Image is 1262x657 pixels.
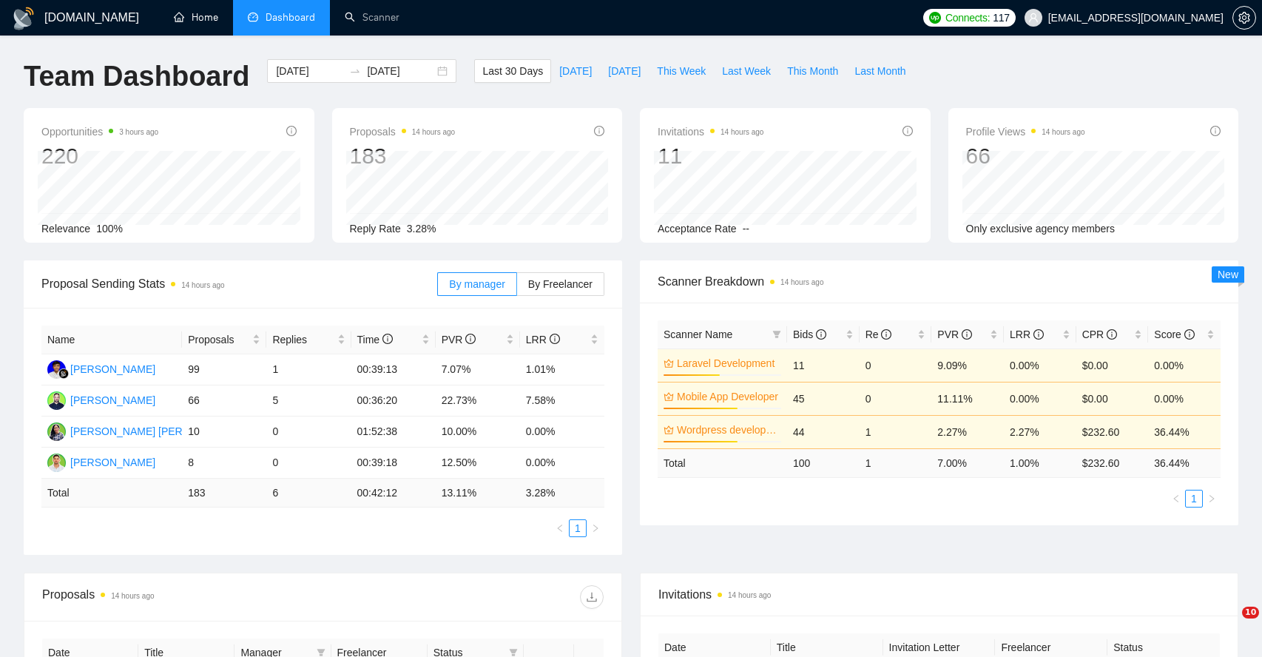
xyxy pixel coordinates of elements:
[266,448,351,479] td: 0
[658,585,1220,604] span: Invitations
[47,363,155,374] a: FR[PERSON_NAME]
[658,123,763,141] span: Invitations
[449,278,505,290] span: By manager
[966,142,1085,170] div: 66
[509,648,518,657] span: filter
[41,123,158,141] span: Opportunities
[865,328,892,340] span: Re
[1148,348,1221,382] td: 0.00%
[945,10,990,26] span: Connects:
[351,417,436,448] td: 01:52:38
[12,7,36,30] img: logo
[1148,415,1221,448] td: 36.44%
[714,59,779,83] button: Last Week
[272,331,334,348] span: Replies
[658,448,787,477] td: Total
[860,415,932,448] td: 1
[600,59,649,83] button: [DATE]
[266,326,351,354] th: Replies
[581,591,603,603] span: download
[657,63,706,79] span: This Week
[664,425,674,435] span: crown
[47,456,155,468] a: AC[PERSON_NAME]
[931,415,1004,448] td: 2.27%
[520,479,604,508] td: 3.28 %
[42,585,323,609] div: Proposals
[349,65,361,77] span: swap-right
[436,354,520,385] td: 7.07%
[854,63,905,79] span: Last Month
[966,223,1116,235] span: Only exclusive agency members
[382,334,393,344] span: info-circle
[351,385,436,417] td: 00:36:20
[70,361,155,377] div: [PERSON_NAME]
[41,223,90,235] span: Relevance
[119,128,158,136] time: 3 hours ago
[1107,329,1117,340] span: info-circle
[608,63,641,79] span: [DATE]
[902,126,913,136] span: info-circle
[266,11,315,24] span: Dashboard
[664,358,674,368] span: crown
[787,415,860,448] td: 44
[787,448,860,477] td: 100
[182,354,266,385] td: 99
[1004,415,1076,448] td: 2.27%
[1004,348,1076,382] td: 0.00%
[1212,607,1247,642] iframe: Intercom live chat
[407,223,436,235] span: 3.28%
[677,355,778,371] a: Laravel Development
[591,524,600,533] span: right
[351,448,436,479] td: 00:39:18
[860,382,932,415] td: 0
[351,479,436,508] td: 00:42:12
[1076,382,1149,415] td: $0.00
[465,334,476,344] span: info-circle
[728,591,771,599] time: 14 hours ago
[412,128,455,136] time: 14 hours ago
[1082,328,1117,340] span: CPR
[367,63,434,79] input: End date
[580,585,604,609] button: download
[1042,128,1084,136] time: 14 hours ago
[929,12,941,24] img: upwork-logo.png
[769,323,784,346] span: filter
[286,126,297,136] span: info-circle
[266,479,351,508] td: 6
[556,524,564,533] span: left
[520,354,604,385] td: 1.01%
[266,354,351,385] td: 1
[436,417,520,448] td: 10.00%
[962,329,972,340] span: info-circle
[520,385,604,417] td: 7.58%
[47,454,66,472] img: AC
[47,394,155,405] a: SK[PERSON_NAME]
[1076,348,1149,382] td: $0.00
[350,123,456,141] span: Proposals
[1148,448,1221,477] td: 36.44 %
[41,326,182,354] th: Name
[528,278,593,290] span: By Freelancer
[1232,12,1256,24] a: setting
[474,59,551,83] button: Last 30 Days
[41,142,158,170] div: 220
[1004,448,1076,477] td: 1.00 %
[587,519,604,537] li: Next Page
[658,272,1221,291] span: Scanner Breakdown
[1154,328,1194,340] span: Score
[70,454,155,471] div: [PERSON_NAME]
[658,142,763,170] div: 11
[1028,13,1039,23] span: user
[47,360,66,379] img: FR
[649,59,714,83] button: This Week
[351,354,436,385] td: 00:39:13
[182,326,266,354] th: Proposals
[658,223,737,235] span: Acceptance Rate
[1010,328,1044,340] span: LRR
[47,391,66,410] img: SK
[787,382,860,415] td: 45
[550,334,560,344] span: info-circle
[1004,382,1076,415] td: 0.00%
[96,223,123,235] span: 100%
[931,348,1004,382] td: 9.09%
